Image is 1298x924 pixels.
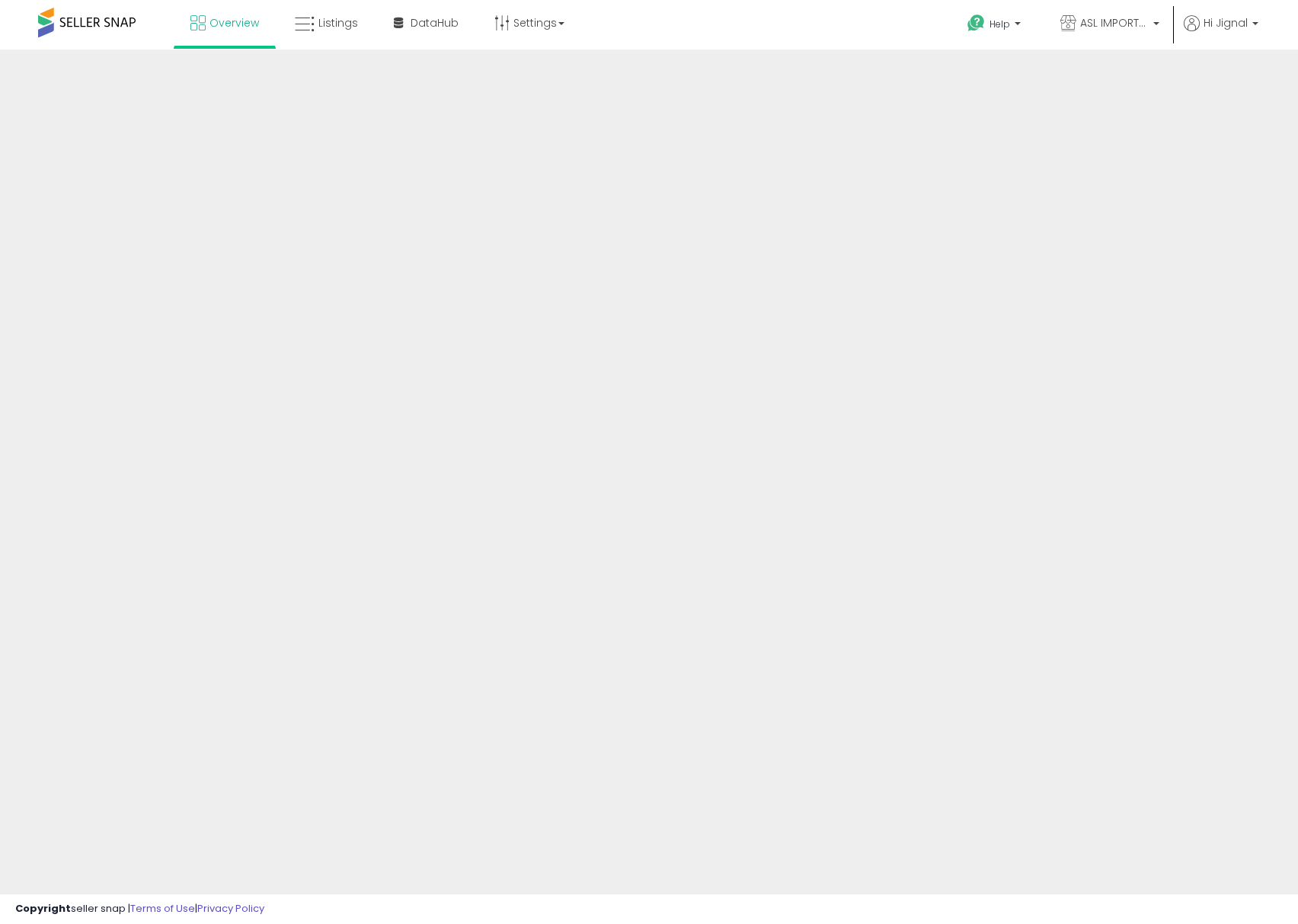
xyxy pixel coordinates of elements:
a: Hi Jignal [1184,15,1258,50]
span: Help [989,18,1010,30]
span: Hi Jignal [1204,15,1248,30]
span: ASL IMPORTED [1080,15,1149,30]
span: Listings [318,15,358,30]
a: Help [955,2,1036,50]
span: DataHub [411,15,459,30]
i: Get Help [967,14,986,33]
span: Overview [209,15,259,30]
